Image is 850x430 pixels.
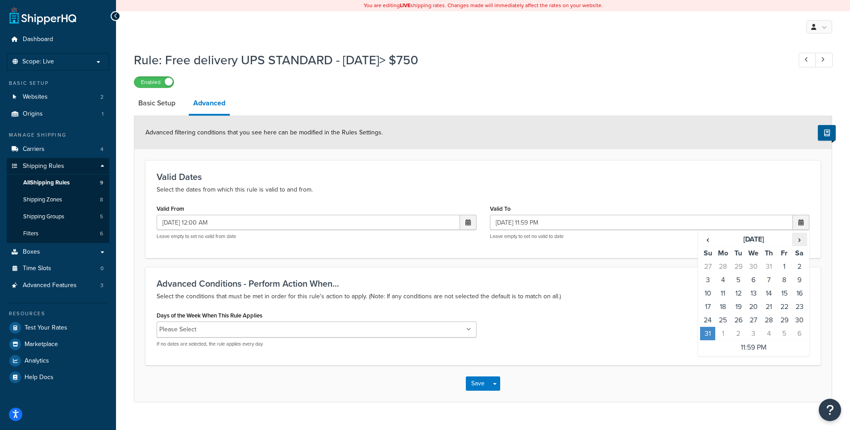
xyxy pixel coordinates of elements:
[746,260,761,273] td: 30
[100,282,104,289] span: 3
[700,313,715,327] td: 24
[145,128,383,137] span: Advanced filtering conditions that you see here can be modified in the Rules Settings.
[731,260,746,273] td: 29
[7,141,109,158] li: Carriers
[731,287,746,300] td: 12
[792,300,807,313] td: 23
[731,300,746,313] td: 19
[761,313,776,327] td: 28
[761,327,776,341] td: 4
[7,225,109,242] a: Filters6
[157,312,262,319] label: Days of the Week When This Rule Applies
[700,341,807,355] td: 11:59 PM
[746,327,761,341] td: 3
[776,300,792,313] td: 22
[7,320,109,336] li: Test Your Rates
[7,277,109,294] a: Advanced Features3
[715,313,730,327] td: 25
[25,324,67,332] span: Test Your Rates
[715,273,730,287] td: 4
[792,260,807,273] td: 2
[490,233,810,240] p: Leave empty to set no valid to date
[731,246,746,260] th: Tu
[815,53,833,67] a: Next Record
[23,179,70,187] span: All Shipping Rules
[7,277,109,294] li: Advanced Features
[7,106,109,122] a: Origins1
[776,246,792,260] th: Fr
[157,184,809,195] p: Select the dates from which this rule is valid to and from.
[7,225,109,242] li: Filters
[776,313,792,327] td: 29
[23,93,48,101] span: Websites
[7,336,109,352] a: Marketplace
[7,175,109,191] a: AllShipping Rules9
[792,327,807,341] td: 6
[700,246,715,260] th: Su
[23,265,51,272] span: Time Slots
[731,273,746,287] td: 5
[731,327,746,341] td: 2
[715,287,730,300] td: 11
[7,158,109,175] a: Shipping Rules
[23,110,43,118] span: Origins
[7,106,109,122] li: Origins
[7,260,109,277] a: Time Slots0
[761,287,776,300] td: 14
[23,196,62,204] span: Shipping Zones
[746,287,761,300] td: 13
[23,213,64,221] span: Shipping Groups
[100,179,103,187] span: 9
[746,246,761,260] th: We
[761,246,776,260] th: Th
[819,399,841,421] button: Open Resource Center
[22,58,54,66] span: Scope: Live
[25,357,49,365] span: Analytics
[7,141,109,158] a: Carriers4
[701,233,715,246] span: ‹
[7,131,109,139] div: Manage Shipping
[7,89,109,105] a: Websites2
[157,205,184,212] label: Valid From
[490,205,510,212] label: Valid To
[746,300,761,313] td: 20
[818,125,836,141] button: Show Help Docs
[400,1,410,9] b: LIVE
[799,53,816,67] a: Previous Record
[7,31,109,48] li: Dashboard
[23,163,64,170] span: Shipping Rules
[7,353,109,369] a: Analytics
[100,146,104,153] span: 4
[7,192,109,208] li: Shipping Zones
[776,287,792,300] td: 15
[776,273,792,287] td: 8
[792,273,807,287] td: 9
[715,233,792,246] th: [DATE]
[100,230,103,238] span: 6
[189,92,230,116] a: Advanced
[157,172,809,182] h3: Valid Dates
[715,260,730,273] td: 28
[134,51,782,69] h1: Rule: Free delivery UPS STANDARD - [DATE]> $750
[7,79,109,87] div: Basic Setup
[776,260,792,273] td: 1
[776,327,792,341] td: 5
[23,146,45,153] span: Carriers
[7,158,109,243] li: Shipping Rules
[23,282,77,289] span: Advanced Features
[7,89,109,105] li: Websites
[715,300,730,313] td: 18
[157,291,809,302] p: Select the conditions that must be met in order for this rule's action to apply. (Note: If any co...
[134,92,180,114] a: Basic Setup
[23,230,38,238] span: Filters
[7,369,109,385] a: Help Docs
[715,327,730,341] td: 1
[761,300,776,313] td: 21
[7,244,109,260] a: Boxes
[700,327,715,341] td: 31
[157,341,477,347] p: If no dates are selected, the rule applies every day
